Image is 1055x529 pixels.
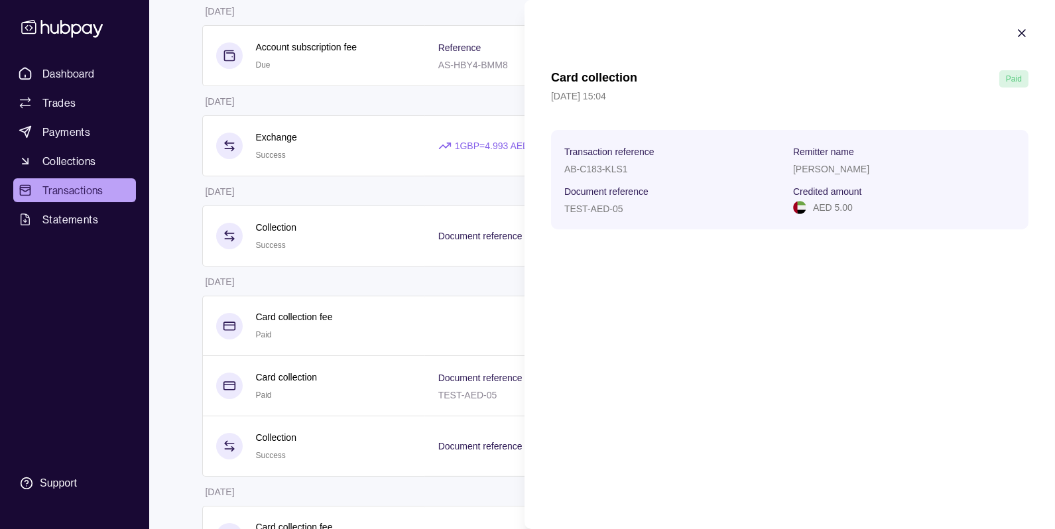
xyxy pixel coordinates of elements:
[793,164,869,174] p: [PERSON_NAME]
[793,200,1015,215] div: AED 5.00
[564,147,654,157] p: Transaction reference
[1006,74,1022,84] span: Paid
[551,70,637,88] h1: Card collection
[793,186,862,197] p: Credited amount
[564,186,649,197] p: Document reference
[564,204,623,214] p: TEST-AED-05
[793,147,854,157] p: Remitter name
[564,164,628,174] p: AB-C183-KLS1
[793,201,806,214] img: ae
[551,89,1028,103] p: [DATE] 15:04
